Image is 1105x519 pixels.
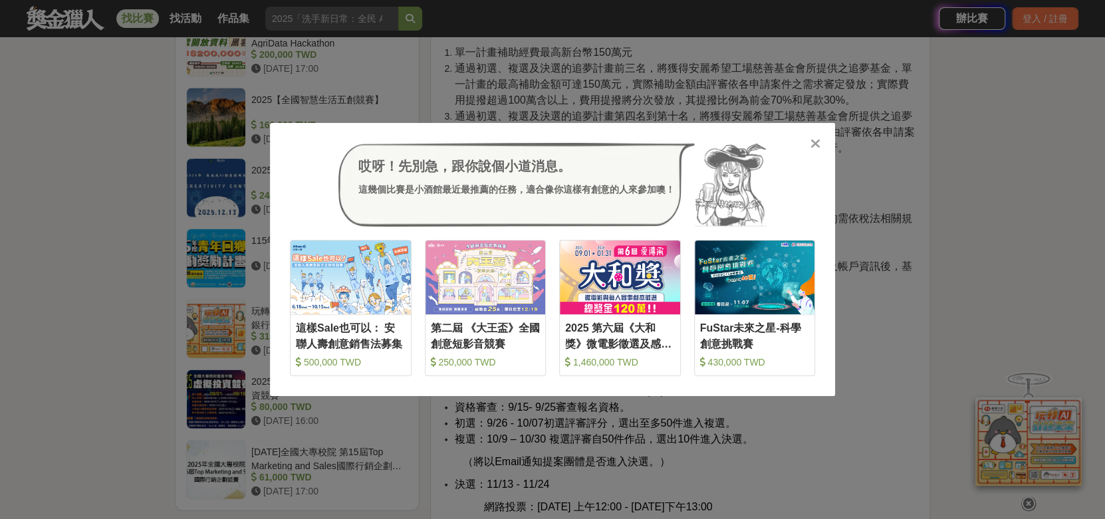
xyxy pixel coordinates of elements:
div: 哎呀！先別急，跟你說個小道消息。 [358,156,675,176]
img: Cover Image [560,241,680,314]
a: Cover ImageFuStar未來之星-科學創意挑戰賽 430,000 TWD [694,240,816,376]
a: Cover Image第二屆 《大王盃》全國創意短影音競賽 250,000 TWD [425,240,547,376]
img: Cover Image [426,241,546,314]
div: 250,000 TWD [431,356,541,369]
img: Avatar [695,143,767,227]
div: 1,460,000 TWD [565,356,675,369]
a: Cover Image這樣Sale也可以： 安聯人壽創意銷售法募集 500,000 TWD [290,240,412,376]
div: FuStar未來之星-科學創意挑戰賽 [700,320,810,350]
img: Cover Image [695,241,815,314]
div: 這樣Sale也可以： 安聯人壽創意銷售法募集 [296,320,406,350]
div: 這幾個比賽是小酒館最近最推薦的任務，適合像你這樣有創意的人來參加噢！ [358,183,675,197]
div: 500,000 TWD [296,356,406,369]
div: 第二屆 《大王盃》全國創意短影音競賽 [431,320,541,350]
a: Cover Image2025 第六屆《大和獎》微電影徵選及感人實事分享 1,460,000 TWD [559,240,681,376]
img: Cover Image [291,241,411,314]
div: 2025 第六屆《大和獎》微電影徵選及感人實事分享 [565,320,675,350]
div: 430,000 TWD [700,356,810,369]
